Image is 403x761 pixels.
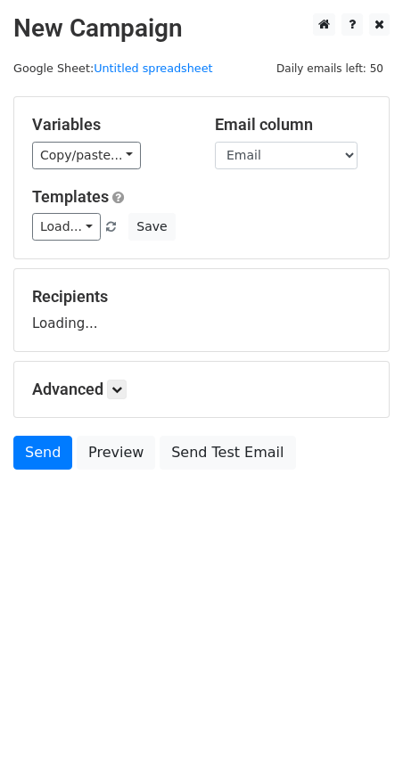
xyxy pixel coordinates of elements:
[32,115,188,135] h5: Variables
[215,115,371,135] h5: Email column
[270,61,390,75] a: Daily emails left: 50
[32,187,109,206] a: Templates
[32,380,371,399] h5: Advanced
[77,436,155,470] a: Preview
[32,287,371,307] h5: Recipients
[32,287,371,333] div: Loading...
[32,213,101,241] a: Load...
[160,436,295,470] a: Send Test Email
[128,213,175,241] button: Save
[270,59,390,78] span: Daily emails left: 50
[32,142,141,169] a: Copy/paste...
[13,436,72,470] a: Send
[13,13,390,44] h2: New Campaign
[94,61,212,75] a: Untitled spreadsheet
[13,61,213,75] small: Google Sheet:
